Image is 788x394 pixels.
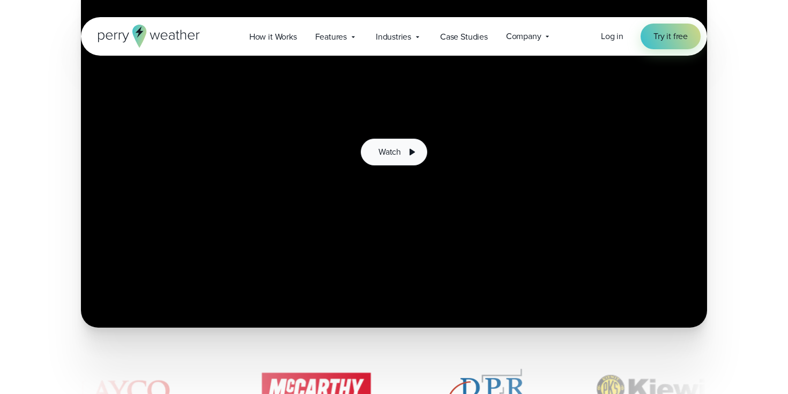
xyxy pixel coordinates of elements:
[440,31,488,43] span: Case Studies
[431,26,497,48] a: Case Studies
[361,139,427,165] button: Watch
[601,30,623,42] span: Log in
[249,31,297,43] span: How it Works
[653,30,688,43] span: Try it free
[601,30,623,43] a: Log in
[376,31,411,43] span: Industries
[506,30,541,43] span: Company
[315,31,347,43] span: Features
[240,26,306,48] a: How it Works
[641,24,701,49] a: Try it free
[378,146,401,158] span: Watch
